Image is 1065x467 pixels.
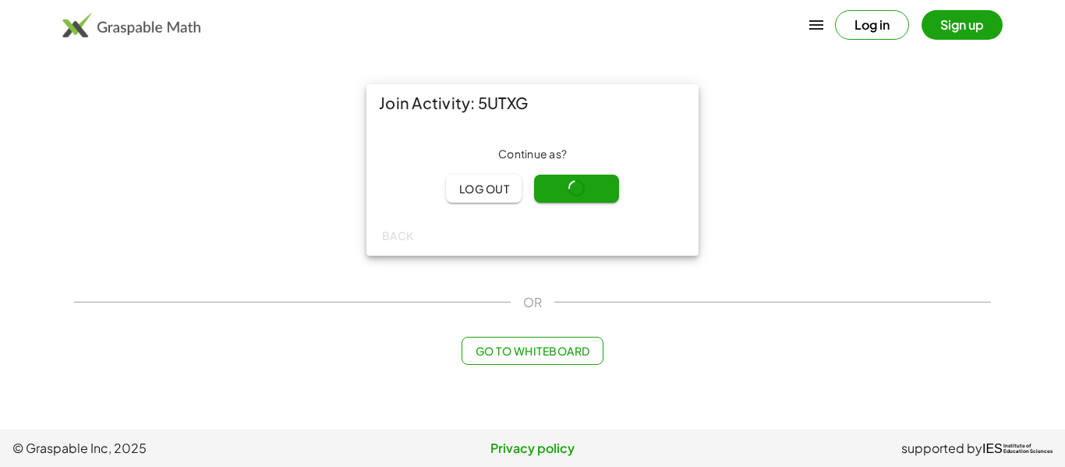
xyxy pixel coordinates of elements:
span: IES [982,441,1003,456]
a: Privacy policy [359,439,706,458]
span: supported by [901,439,982,458]
div: Continue as ? [379,147,686,162]
button: Sign up [922,10,1003,40]
div: Join Activity: 5UTXG [366,84,699,122]
span: © Graspable Inc, 2025 [12,439,359,458]
span: Log out [458,182,509,196]
span: Institute of Education Sciences [1003,444,1053,455]
span: OR [523,293,542,312]
button: Go to Whiteboard [462,337,603,365]
button: Log out [446,175,522,203]
a: IESInstitute ofEducation Sciences [982,439,1053,458]
button: Log in [835,10,909,40]
span: Go to Whiteboard [475,344,589,358]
